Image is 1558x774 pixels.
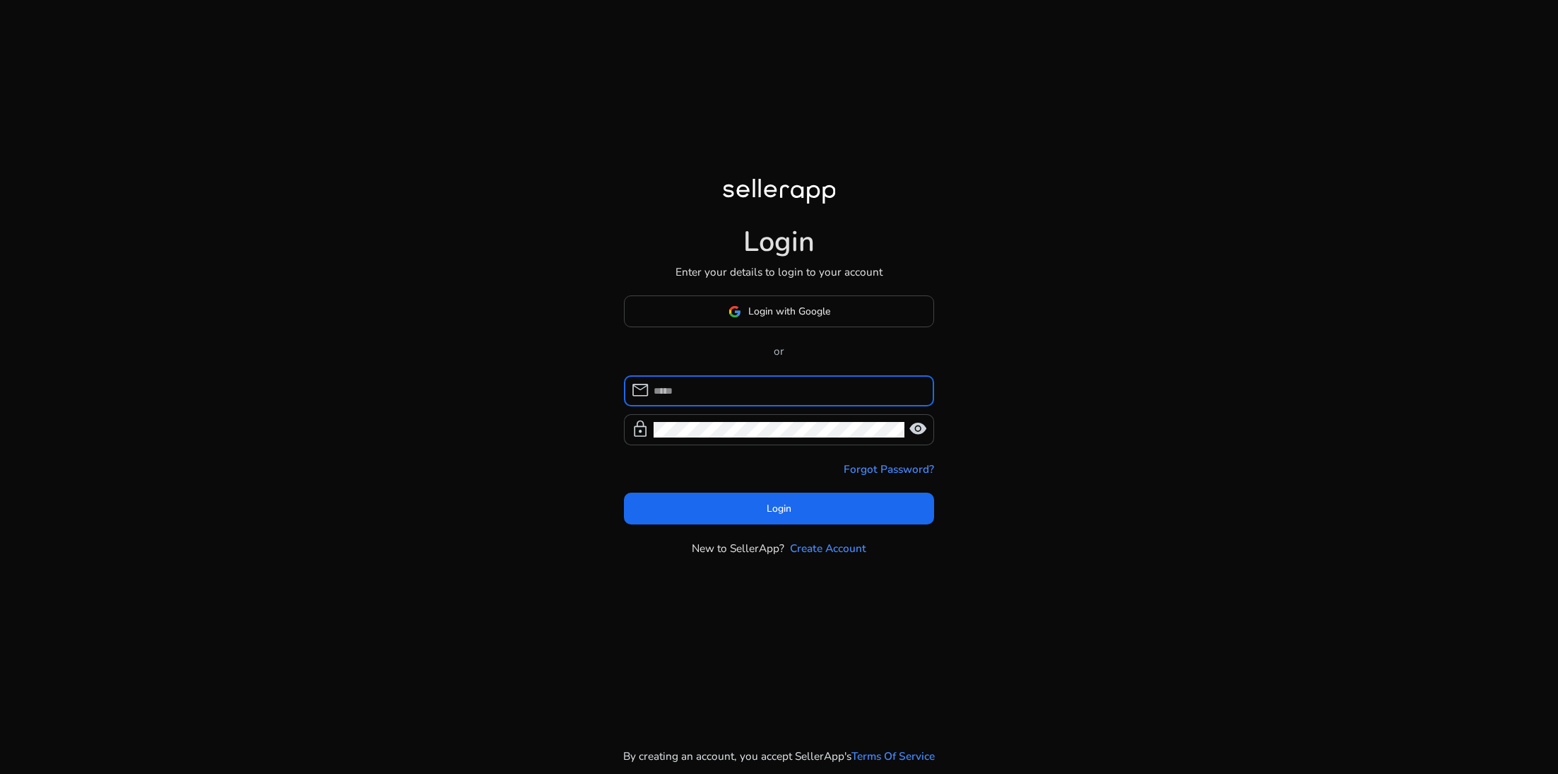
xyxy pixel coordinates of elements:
p: or [624,343,935,359]
p: Enter your details to login to your account [675,264,883,280]
a: Create Account [790,540,866,556]
span: lock [631,420,649,438]
span: visibility [909,420,927,438]
a: Forgot Password? [844,461,934,477]
span: Login [767,501,791,516]
a: Terms Of Service [851,748,935,764]
span: mail [631,381,649,399]
p: New to SellerApp? [692,540,784,556]
button: Login [624,493,935,524]
span: Login with Google [748,304,830,319]
h1: Login [743,225,815,259]
img: google-logo.svg [728,305,741,318]
button: Login with Google [624,295,935,327]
